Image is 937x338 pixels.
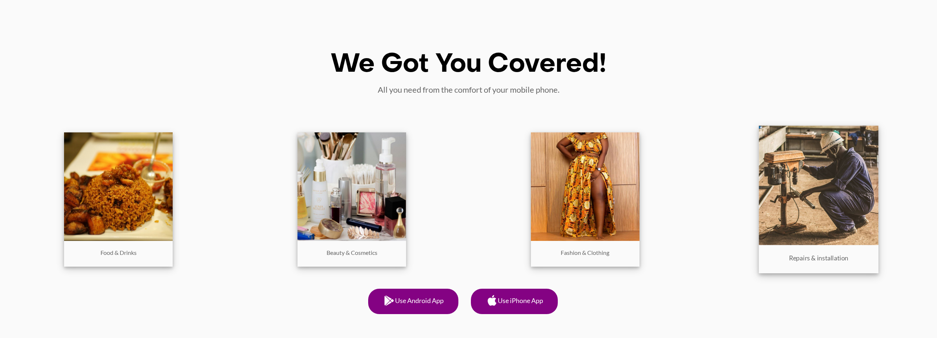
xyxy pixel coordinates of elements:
[535,245,636,257] p: Fashion & Clothing
[383,294,395,306] img: android-icon.png
[486,294,498,306] img: apple-icon.png
[368,289,458,314] a: Use Android App
[763,249,874,263] p: Repairs & installation
[531,132,640,241] img: fashion
[68,245,169,257] p: Food & Drinks
[301,245,402,257] p: Beauty & Cosmetics
[7,50,930,81] h1: We Got You Covered!
[64,132,173,241] img: food-and-drinks
[759,126,878,245] img: repairs
[471,289,558,314] a: Use iPhone App
[7,83,930,96] p: All you need from the comfort of your mobile phone.
[297,132,406,241] img: beauty-cosmetics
